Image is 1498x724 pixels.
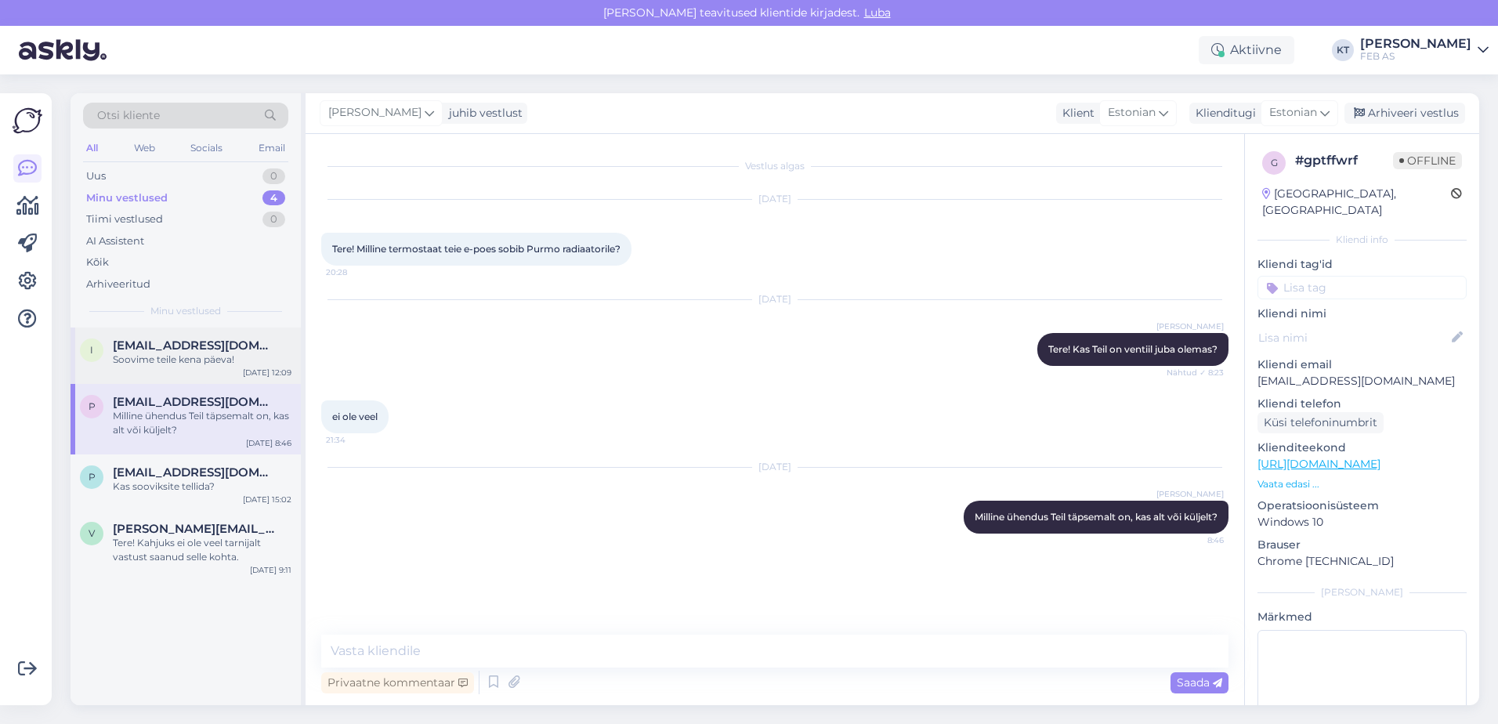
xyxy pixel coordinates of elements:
div: 4 [262,190,285,206]
p: Chrome [TECHNICAL_ID] [1257,553,1467,570]
span: i [90,344,93,356]
input: Lisa nimi [1258,329,1449,346]
div: [DATE] 12:09 [243,367,291,378]
span: iott6@gmail.com [113,338,276,353]
p: Kliendi nimi [1257,306,1467,322]
a: [URL][DOMAIN_NAME] [1257,457,1380,471]
div: Socials [187,138,226,158]
span: [PERSON_NAME] [1156,320,1224,332]
span: Offline [1393,152,1462,169]
p: Brauser [1257,537,1467,553]
div: Tere! Kahjuks ei ole veel tarnijalt vastust saanud selle kohta. [113,536,291,564]
span: ei ole veel [332,411,378,422]
div: [DATE] [321,460,1228,474]
span: pia.varik@outlook.com [113,395,276,409]
div: All [83,138,101,158]
span: 20:28 [326,266,385,278]
span: Milline ühendus Teil täpsemalt on, kas alt või küljelt? [975,511,1218,523]
span: Otsi kliente [97,107,160,124]
span: Saada [1177,675,1222,690]
div: KT [1332,39,1354,61]
div: 0 [262,212,285,227]
p: Vaata edasi ... [1257,477,1467,491]
span: Tere! Kas Teil on ventiil juba olemas? [1048,343,1218,355]
div: Uus [86,168,106,184]
span: 21:34 [326,434,385,446]
span: Tere! Milline termostaat teie e-poes sobib Purmo radiaatorile? [332,243,621,255]
div: Kõik [86,255,109,270]
p: Operatsioonisüsteem [1257,498,1467,514]
div: Kas sooviksite tellida? [113,480,291,494]
div: juhib vestlust [443,105,523,121]
div: [PERSON_NAME] [1257,585,1467,599]
span: Estonian [1269,104,1317,121]
div: [DATE] 9:11 [250,564,291,576]
span: pullerits@gmail.com [113,465,276,480]
span: 8:46 [1165,534,1224,546]
div: # gptffwrf [1295,151,1393,170]
div: Küsi telefoninumbrit [1257,412,1384,433]
p: Kliendi tag'id [1257,256,1467,273]
span: Minu vestlused [150,304,221,318]
div: FEB AS [1360,50,1471,63]
div: Email [255,138,288,158]
span: viktor@huum.eu [113,522,276,536]
div: Tiimi vestlused [86,212,163,227]
div: [GEOGRAPHIC_DATA], [GEOGRAPHIC_DATA] [1262,186,1451,219]
div: Soovime teile kena päeva! [113,353,291,367]
div: [DATE] [321,292,1228,306]
span: Luba [859,5,896,20]
a: [PERSON_NAME]FEB AS [1360,38,1489,63]
div: Kliendi info [1257,233,1467,247]
div: Klient [1056,105,1095,121]
div: Arhiveeri vestlus [1344,103,1465,124]
p: Klienditeekond [1257,440,1467,456]
span: v [89,527,95,539]
div: 0 [262,168,285,184]
p: Windows 10 [1257,514,1467,530]
div: Arhiveeritud [86,277,150,292]
p: Märkmed [1257,609,1467,625]
div: [DATE] [321,192,1228,206]
div: [PERSON_NAME] [1360,38,1471,50]
span: [PERSON_NAME] [1156,488,1224,500]
span: [PERSON_NAME] [328,104,422,121]
span: Estonian [1108,104,1156,121]
div: Aktiivne [1199,36,1294,64]
div: [DATE] 15:02 [243,494,291,505]
img: Askly Logo [13,106,42,136]
div: Web [131,138,158,158]
div: [DATE] 8:46 [246,437,291,449]
div: Privaatne kommentaar [321,672,474,693]
input: Lisa tag [1257,276,1467,299]
span: Nähtud ✓ 8:23 [1165,367,1224,378]
div: AI Assistent [86,233,144,249]
div: Vestlus algas [321,159,1228,173]
p: [EMAIL_ADDRESS][DOMAIN_NAME] [1257,373,1467,389]
div: Klienditugi [1189,105,1256,121]
p: Kliendi telefon [1257,396,1467,412]
div: Minu vestlused [86,190,168,206]
div: Milline ühendus Teil täpsemalt on, kas alt või küljelt? [113,409,291,437]
p: Kliendi email [1257,357,1467,373]
span: p [89,471,96,483]
span: g [1271,157,1278,168]
span: p [89,400,96,412]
